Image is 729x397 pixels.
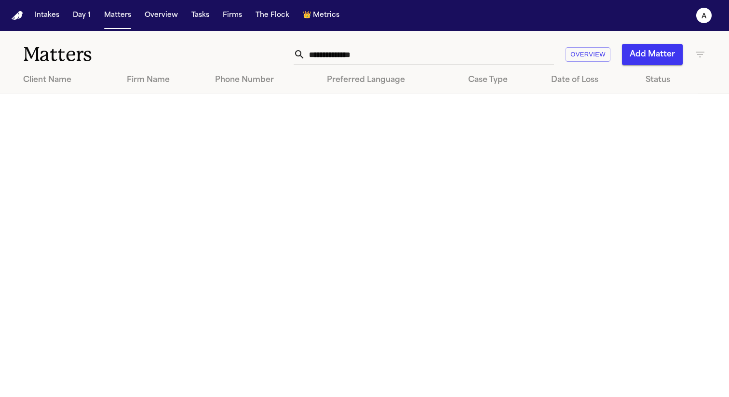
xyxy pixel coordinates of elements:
[23,74,111,86] div: Client Name
[188,7,213,24] button: Tasks
[566,47,610,62] button: Overview
[327,74,453,86] div: Preferred Language
[622,44,683,65] button: Add Matter
[69,7,94,24] button: Day 1
[215,74,311,86] div: Phone Number
[551,74,630,86] div: Date of Loss
[127,74,200,86] div: Firm Name
[646,74,690,86] div: Status
[100,7,135,24] button: Matters
[12,11,23,20] a: Home
[12,11,23,20] img: Finch Logo
[141,7,182,24] button: Overview
[468,74,536,86] div: Case Type
[23,42,214,67] h1: Matters
[219,7,246,24] button: Firms
[31,7,63,24] button: Intakes
[252,7,293,24] button: The Flock
[299,7,343,24] button: crownMetrics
